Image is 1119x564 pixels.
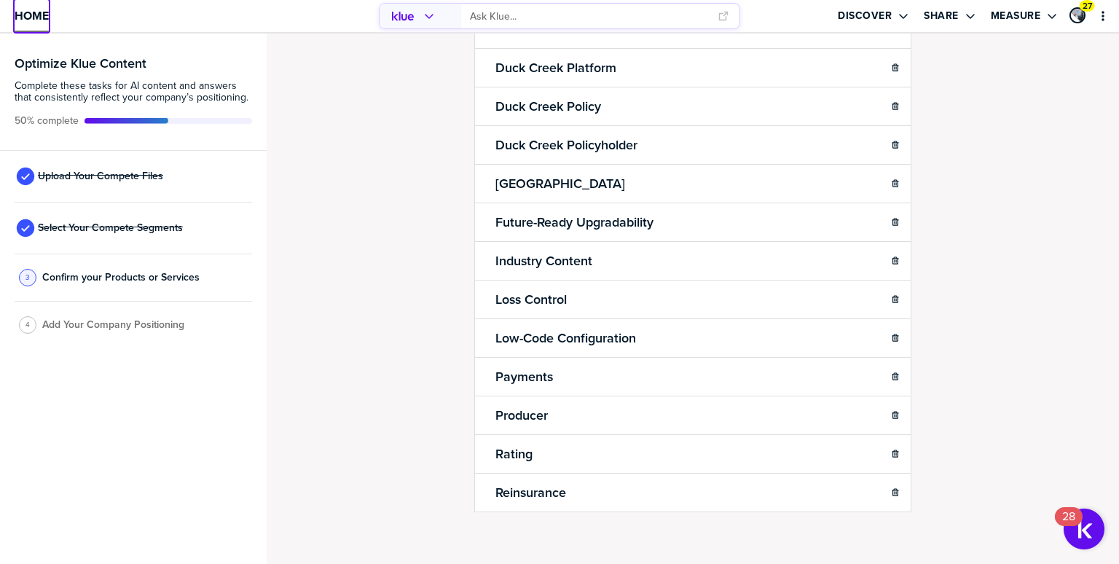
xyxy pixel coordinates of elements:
[924,9,959,23] label: Share
[25,272,30,283] span: 3
[492,135,640,155] h2: Duck Creek Policyholder
[15,80,252,103] span: Complete these tasks for AI content and answers that consistently reflect your company’s position...
[15,115,79,127] span: Active
[492,289,570,310] h2: Loss Control
[474,318,911,358] li: Low-Code Configuration
[492,482,569,503] h2: Reinsurance
[1069,7,1085,23] div: Peter Craigen
[42,319,184,331] span: Add Your Company Positioning
[474,241,911,281] li: Industry Content
[492,212,656,232] h2: Future-Ready Upgradability
[474,164,911,203] li: [GEOGRAPHIC_DATA]
[1064,509,1104,549] button: Open Resource Center, 28 new notifications
[492,58,619,78] h2: Duck Creek Platform
[474,125,911,165] li: Duck Creek Policyholder
[474,87,911,126] li: Duck Creek Policy
[474,280,911,319] li: Loss Control
[991,9,1041,23] label: Measure
[38,222,183,234] span: Select Your Compete Segments
[1071,9,1084,22] img: 80f7c9fa3b1e01c4e88e1d678b39c264-sml.png
[38,171,163,182] span: Upload Your Compete Files
[474,357,911,396] li: Payments
[474,434,911,474] li: Rating
[492,367,556,387] h2: Payments
[492,328,639,348] h2: Low-Code Configuration
[474,203,911,242] li: Future-Ready Upgradability
[492,173,628,194] h2: [GEOGRAPHIC_DATA]
[1062,517,1075,536] div: 28
[474,48,911,87] li: Duck Creek Platform
[492,444,535,464] h2: Rating
[474,473,911,512] li: Reinsurance
[15,57,252,70] h3: Optimize Klue Content
[42,272,200,283] span: Confirm your Products or Services
[492,405,551,426] h2: Producer
[1083,1,1092,12] span: 27
[474,396,911,435] li: Producer
[838,9,892,23] label: Discover
[492,251,595,271] h2: Industry Content
[15,9,49,22] span: Home
[1068,6,1087,25] a: Edit Profile
[492,96,604,117] h2: Duck Creek Policy
[25,319,30,330] span: 4
[470,4,709,28] input: Ask Klue...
